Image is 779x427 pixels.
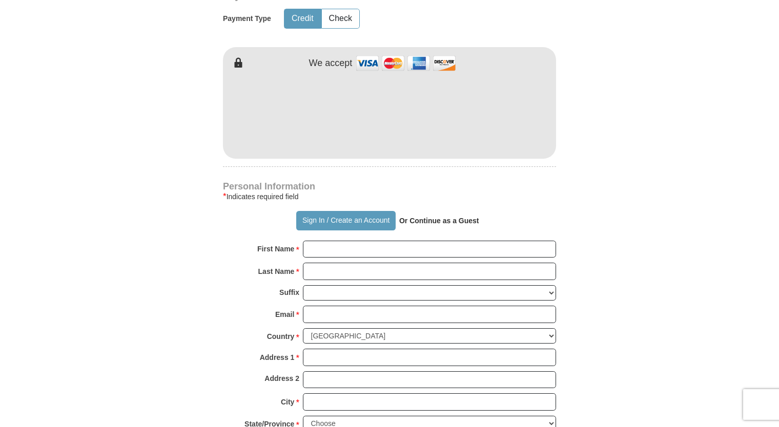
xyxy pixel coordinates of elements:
[264,371,299,386] strong: Address 2
[355,52,457,74] img: credit cards accepted
[223,14,271,23] h5: Payment Type
[223,182,556,190] h4: Personal Information
[322,9,359,28] button: Check
[309,58,353,69] h4: We accept
[279,285,299,300] strong: Suffix
[281,395,294,409] strong: City
[260,350,295,365] strong: Address 1
[275,307,294,322] strong: Email
[296,211,395,230] button: Sign In / Create an Account
[267,329,295,344] strong: Country
[399,217,479,225] strong: Or Continue as a Guest
[284,9,321,28] button: Credit
[223,190,556,203] div: Indicates required field
[257,242,294,256] strong: First Name
[258,264,295,279] strong: Last Name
